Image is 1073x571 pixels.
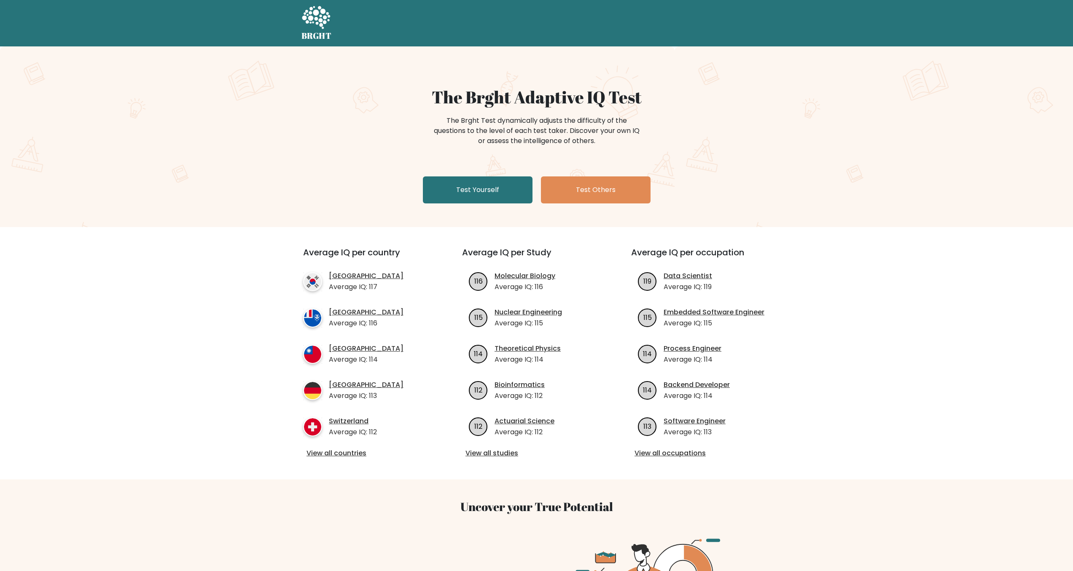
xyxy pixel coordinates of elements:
h3: Uncover your True Potential [264,500,810,514]
h3: Average IQ per occupation [631,247,780,268]
h3: Average IQ per Study [462,247,611,268]
a: Data Scientist [664,271,712,281]
a: Nuclear Engineering [495,307,562,317]
p: Average IQ: 114 [329,355,403,365]
a: Embedded Software Engineer [664,307,764,317]
p: Average IQ: 115 [664,318,764,328]
p: Average IQ: 116 [495,282,555,292]
a: Actuarial Science [495,416,554,426]
a: Test Others [541,176,651,203]
text: 115 [643,312,652,322]
a: View all occupations [635,448,777,458]
p: Average IQ: 114 [664,355,721,365]
a: [GEOGRAPHIC_DATA] [329,307,403,317]
p: Average IQ: 112 [495,427,554,437]
div: The Brght Test dynamically adjusts the difficulty of the questions to the level of each test take... [431,116,642,146]
a: [GEOGRAPHIC_DATA] [329,380,403,390]
h3: Average IQ per country [303,247,432,268]
h5: BRGHT [301,31,332,41]
text: 114 [643,385,652,395]
a: Bioinformatics [495,380,545,390]
a: Backend Developer [664,380,730,390]
p: Average IQ: 116 [329,318,403,328]
p: Average IQ: 113 [329,391,403,401]
text: 114 [643,349,652,358]
text: 114 [474,349,483,358]
p: Average IQ: 112 [329,427,377,437]
p: Average IQ: 114 [664,391,730,401]
p: Average IQ: 117 [329,282,403,292]
a: Test Yourself [423,176,532,203]
h1: The Brght Adaptive IQ Test [331,87,742,107]
text: 119 [643,276,651,286]
img: country [303,309,322,327]
a: Molecular Biology [495,271,555,281]
img: country [303,417,322,436]
p: Average IQ: 114 [495,355,561,365]
p: Average IQ: 112 [495,391,545,401]
text: 112 [474,385,482,395]
a: BRGHT [301,3,332,43]
a: [GEOGRAPHIC_DATA] [329,271,403,281]
img: country [303,381,322,400]
img: country [303,345,322,364]
text: 116 [474,276,483,286]
a: View all studies [465,448,608,458]
a: View all countries [307,448,428,458]
a: Software Engineer [664,416,726,426]
p: Average IQ: 119 [664,282,712,292]
a: Theoretical Physics [495,344,561,354]
text: 113 [643,421,651,431]
a: Process Engineer [664,344,721,354]
p: Average IQ: 113 [664,427,726,437]
p: Average IQ: 115 [495,318,562,328]
img: country [303,272,322,291]
a: Switzerland [329,416,377,426]
text: 112 [474,421,482,431]
text: 115 [474,312,483,322]
a: [GEOGRAPHIC_DATA] [329,344,403,354]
